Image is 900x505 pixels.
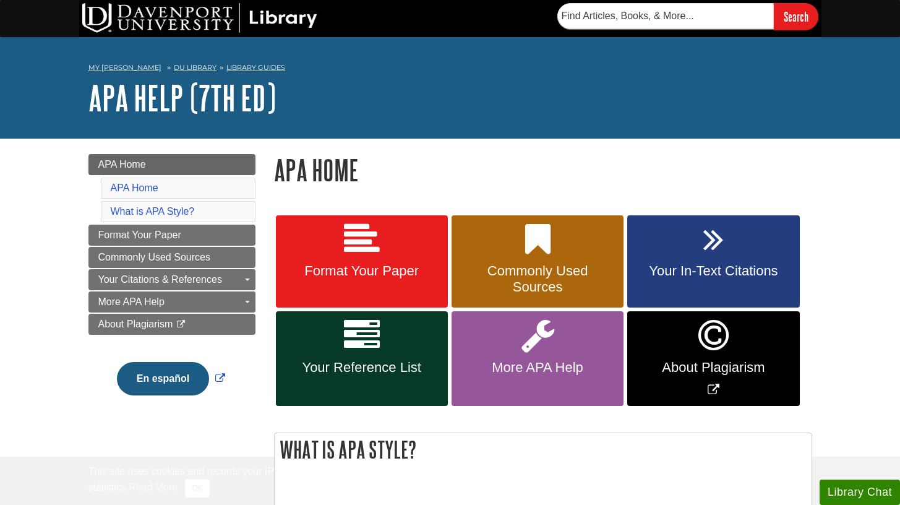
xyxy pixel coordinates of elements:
span: Format Your Paper [285,263,439,279]
nav: breadcrumb [88,59,812,79]
a: Library Guides [226,63,285,72]
a: More APA Help [88,291,255,313]
a: Format Your Paper [88,225,255,246]
span: About Plagiarism [98,319,173,329]
a: Link opens in new window [627,311,799,406]
a: My [PERSON_NAME] [88,63,161,73]
input: Find Articles, Books, & More... [557,3,774,29]
span: Format Your Paper [98,230,181,240]
a: Your In-Text Citations [627,215,799,308]
span: Commonly Used Sources [461,263,614,295]
span: Your Reference List [285,360,439,376]
button: Close [185,479,209,498]
a: APA Home [111,183,158,193]
h1: APA Home [274,154,812,186]
span: Your Citations & References [98,274,222,285]
a: About Plagiarism [88,314,255,335]
a: Your Citations & References [88,269,255,290]
span: Commonly Used Sources [98,252,210,262]
a: Commonly Used Sources [452,215,624,308]
i: This link opens in a new window [176,321,186,329]
span: About Plagiarism [636,360,790,376]
a: What is APA Style? [111,206,195,217]
button: Library Chat [820,480,900,505]
a: More APA Help [452,311,624,406]
a: Commonly Used Sources [88,247,255,268]
a: DU Library [174,63,216,72]
a: Read More [129,482,178,493]
input: Search [774,3,818,30]
span: Your In-Text Citations [636,263,790,279]
img: DU Library [82,3,317,33]
button: En español [117,362,209,395]
a: APA Home [88,154,255,175]
a: Your Reference List [276,311,448,406]
a: APA Help (7th Ed) [88,79,276,117]
span: More APA Help [461,360,614,376]
span: APA Home [98,159,146,170]
span: More APA Help [98,296,165,307]
h2: What is APA Style? [275,433,812,466]
a: Format Your Paper [276,215,448,308]
div: This site uses cookies and records your IP address for usage statistics. Additionally, we use Goo... [88,464,812,498]
form: Searches DU Library's articles, books, and more [557,3,818,30]
a: Link opens in new window [114,373,228,384]
div: Guide Page Menu [88,154,255,417]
